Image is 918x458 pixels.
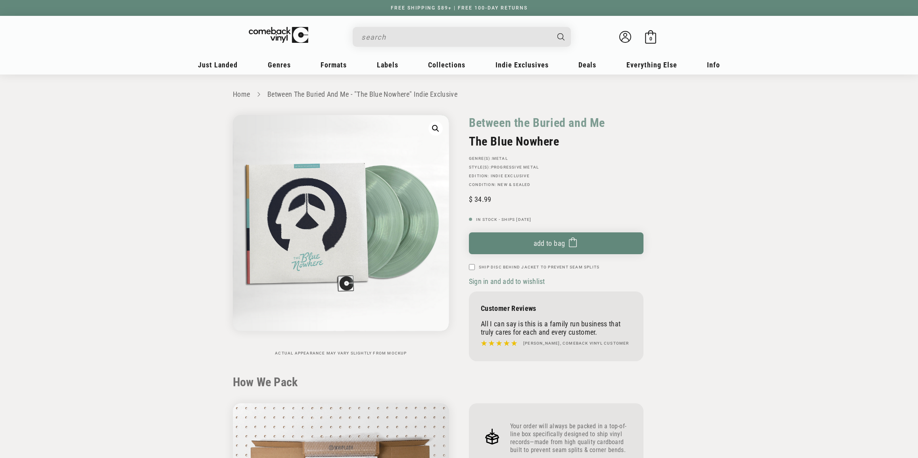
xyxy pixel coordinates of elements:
h4: [PERSON_NAME], Comeback Vinyl customer [523,340,629,347]
button: Sign in and add to wishlist [469,277,547,286]
img: Frame_4.png [481,425,504,448]
span: Sign in and add to wishlist [469,277,545,286]
a: Between the Buried and Me [469,115,605,130]
span: $ [469,195,472,203]
p: GENRE(S): [469,156,643,161]
a: Metal [492,156,508,161]
a: FREE SHIPPING $89+ | FREE 100-DAY RETURNS [383,5,536,11]
a: Progressive Metal [491,165,539,169]
span: 0 [649,36,652,42]
label: Ship Disc Behind Jacket To Prevent Seam Splits [479,264,599,270]
button: Add to bag [469,232,643,254]
h2: How We Pack [233,375,685,389]
p: Edition: [469,174,643,178]
span: Labels [377,61,398,69]
span: Info [707,61,720,69]
span: Everything Else [626,61,677,69]
button: Search [551,27,572,47]
p: STYLE(S): [469,165,643,170]
p: Condition: New & Sealed [469,182,643,187]
span: Genres [268,61,291,69]
p: Customer Reviews [481,304,632,312]
span: Formats [321,61,347,69]
media-gallery: Gallery Viewer [233,115,449,356]
span: Add to bag [534,239,565,247]
p: Actual appearance may vary slightly from mockup [233,351,449,356]
a: Home [233,90,250,98]
a: Indie Exclusive [491,174,530,178]
span: Indie Exclusives [495,61,549,69]
a: Between The Buried And Me - "The Blue Nowhere" Indie Exclusive [267,90,457,98]
span: Collections [428,61,465,69]
span: Deals [578,61,596,69]
p: All I can say is this is a family run business that truly cares for each and every customer. [481,320,632,336]
p: Your order will always be packed in a top-of-line box specifically designed to ship vinyl records... [510,422,632,454]
img: star5.svg [481,338,517,349]
span: Just Landed [198,61,238,69]
h2: The Blue Nowhere [469,134,643,148]
p: In Stock - Ships [DATE] [469,217,643,222]
nav: breadcrumbs [233,89,685,100]
span: 34.99 [469,195,491,203]
input: search [361,29,549,45]
div: Search [353,27,571,47]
